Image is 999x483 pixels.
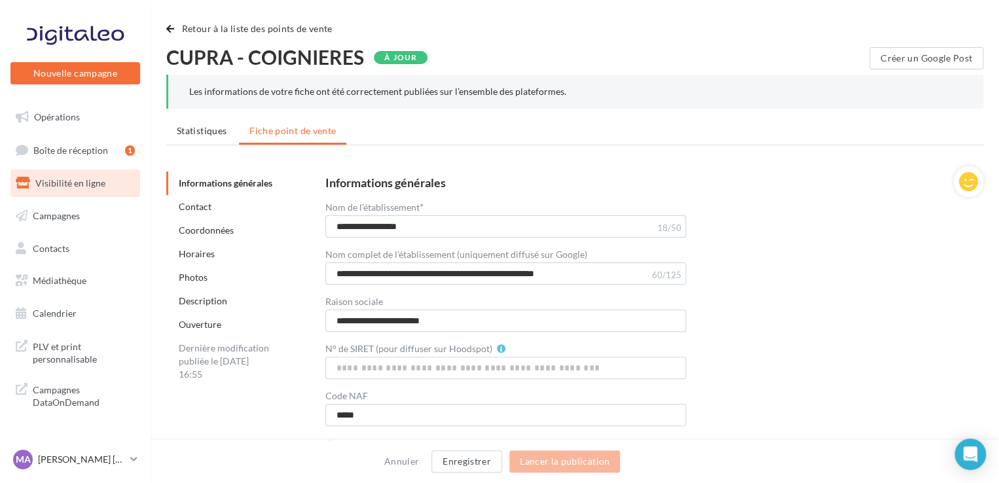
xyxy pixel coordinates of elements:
[179,224,234,236] a: Coordonnées
[33,308,77,319] span: Calendrier
[10,62,140,84] button: Nouvelle campagne
[431,450,502,473] button: Enregistrer
[33,275,86,286] span: Médiathèque
[189,85,962,98] div: Les informations de votre fiche ont été correctement publiées sur l’ensemble des plateformes.
[954,438,986,470] div: Open Intercom Messenger
[651,271,681,279] label: 60/125
[179,295,227,306] a: Description
[8,235,143,262] a: Contacts
[657,224,681,232] label: 18/50
[179,201,211,212] a: Contact
[379,454,424,469] button: Annuler
[33,144,108,155] span: Boîte de réception
[182,23,333,34] span: Retour à la liste des points de vente
[166,47,364,67] span: CUPRA - COIGNIERES
[325,391,368,401] label: Code NAF
[325,344,492,353] label: N° de SIRET (pour diffuser sur Hoodspot)
[10,447,140,472] a: MA [PERSON_NAME] [PERSON_NAME]
[35,177,105,188] span: Visibilité en ligne
[33,242,69,253] span: Contacts
[509,450,620,473] button: Lancer la publication
[179,319,221,330] a: Ouverture
[166,21,338,37] button: Retour à la liste des points de vente
[8,376,143,414] a: Campagnes DataOnDemand
[8,103,143,131] a: Opérations
[325,202,424,212] label: Nom de l'établissement
[8,136,143,164] a: Boîte de réception1
[33,338,135,366] span: PLV et print personnalisable
[869,47,983,69] button: Créer un Google Post
[8,332,143,371] a: PLV et print personnalisable
[374,51,427,64] div: À jour
[325,177,446,188] div: Informations générales
[325,297,383,306] label: Raison sociale
[8,300,143,327] a: Calendrier
[125,145,135,156] div: 1
[179,177,272,188] a: Informations générales
[8,202,143,230] a: Campagnes
[8,267,143,295] a: Médiathèque
[177,125,227,136] span: Statistiques
[34,111,80,122] span: Opérations
[166,336,284,386] div: Dernière modification publiée le [DATE] 16:55
[179,248,215,259] a: Horaires
[33,210,80,221] span: Campagnes
[325,250,587,259] label: Nom complet de l'établissement (uniquement diffusé sur Google)
[325,438,382,448] label: Code magasin
[16,453,31,466] span: MA
[179,272,208,283] a: Photos
[38,453,125,466] p: [PERSON_NAME] [PERSON_NAME]
[33,381,135,409] span: Campagnes DataOnDemand
[8,170,143,197] a: Visibilité en ligne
